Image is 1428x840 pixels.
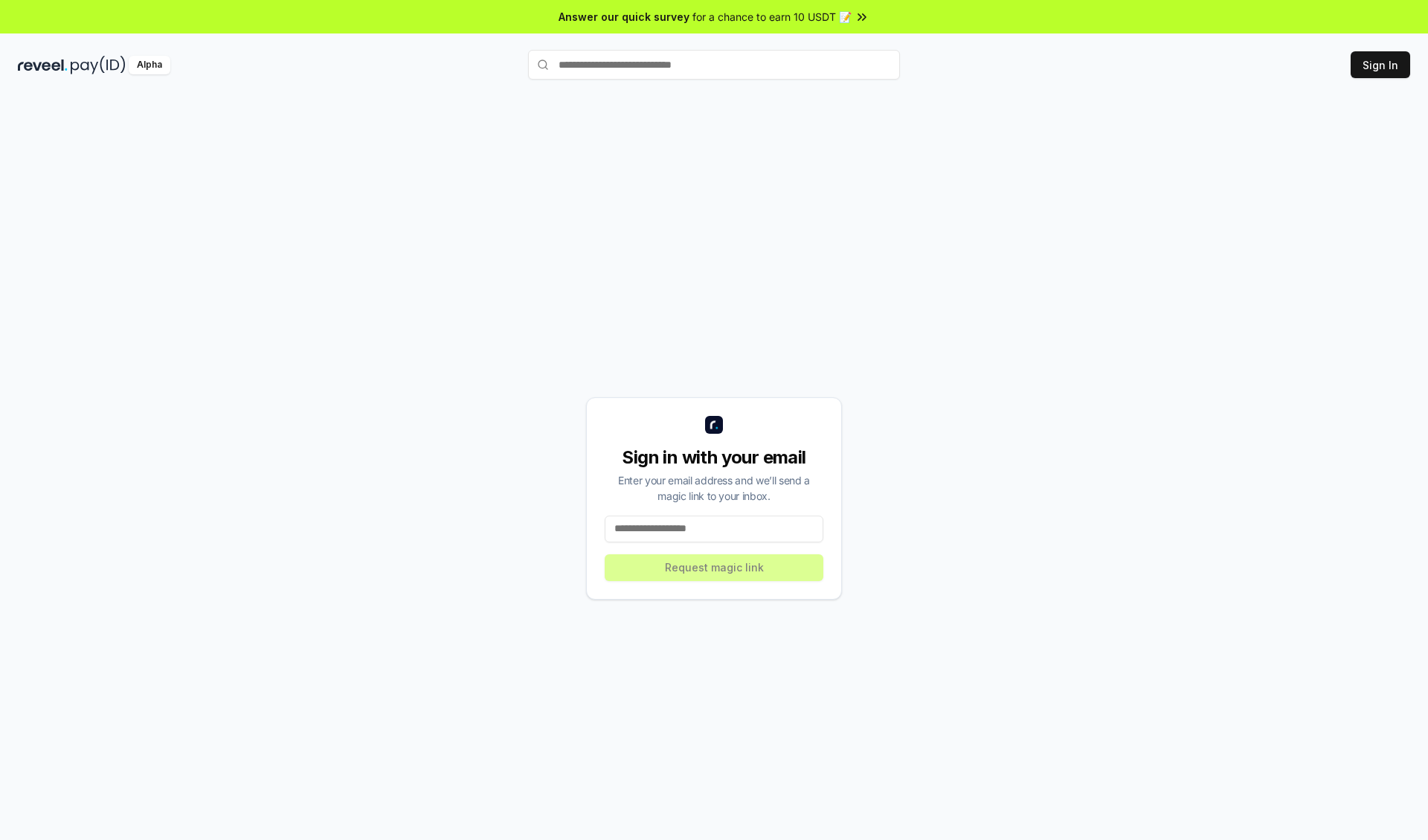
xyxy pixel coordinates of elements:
div: Sign in with your email [605,446,823,469]
div: Enter your email address and we’ll send a magic link to your inbox. [605,472,823,504]
img: logo_small [705,416,723,434]
div: Alpha [129,56,170,74]
span: Answer our quick survey [559,9,689,25]
button: Sign In [1351,51,1410,78]
span: for a chance to earn 10 USDT 📝 [692,9,852,25]
img: reveel_dark [18,56,68,74]
img: pay_id [71,56,126,74]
